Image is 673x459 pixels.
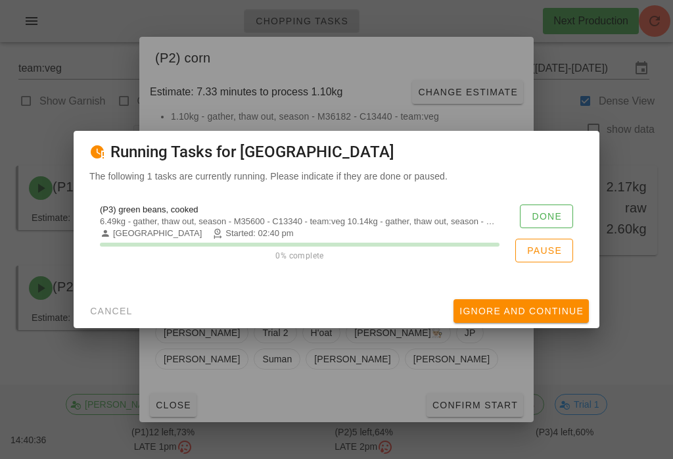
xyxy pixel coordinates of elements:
div: (P3) green beans, cooked [100,205,499,215]
button: Cancel [84,299,138,323]
div: Running Tasks for [GEOGRAPHIC_DATA] [74,131,599,169]
button: Ignore And Continue [453,299,589,323]
span: Started: 02:40 pm [212,228,293,239]
span: Cancel [89,306,133,316]
div: 0% complete [100,249,499,262]
p: The following 1 tasks are currently running. Please indicate if they are done or paused. [89,169,584,183]
div: 6.49kg - gather, thaw out, season - M35600 - C13340 - team:veg 10.14kg - gather, thaw out, season... [100,216,499,227]
span: Pause [526,245,562,256]
button: Pause [515,239,573,262]
span: Ignore And Continue [459,306,584,316]
span: [GEOGRAPHIC_DATA] [100,228,202,239]
span: Done [531,211,562,222]
button: Done [520,205,573,228]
